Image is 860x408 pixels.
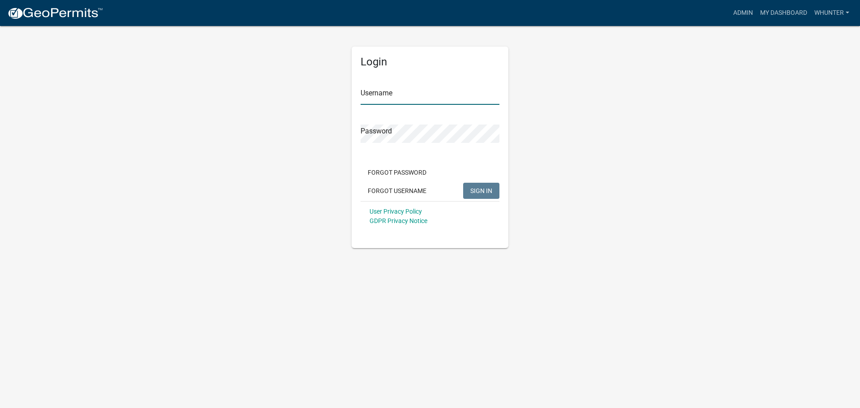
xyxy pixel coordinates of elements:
button: Forgot Username [361,183,434,199]
button: Forgot Password [361,164,434,180]
span: SIGN IN [470,187,492,194]
a: User Privacy Policy [370,208,422,215]
a: Admin [730,4,757,21]
h5: Login [361,56,499,69]
button: SIGN IN [463,183,499,199]
a: whunter [811,4,853,21]
a: My Dashboard [757,4,811,21]
a: GDPR Privacy Notice [370,217,427,224]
